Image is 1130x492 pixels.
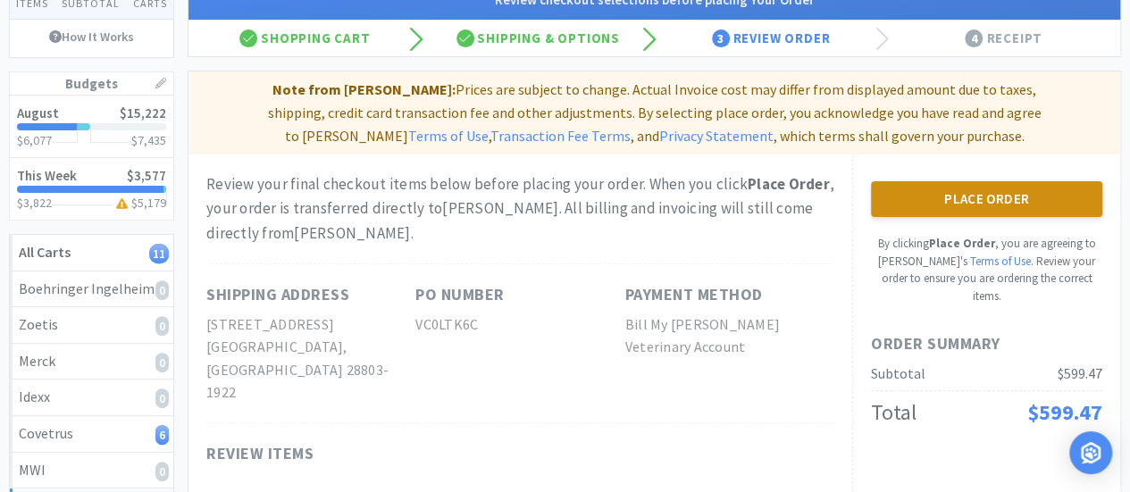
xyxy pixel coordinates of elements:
h2: [GEOGRAPHIC_DATA], [GEOGRAPHIC_DATA] 28803-1922 [206,336,415,404]
div: Covetrus [19,422,164,446]
i: 0 [155,462,169,481]
div: Total [871,396,917,429]
strong: All Carts [19,243,71,261]
i: 0 [155,388,169,408]
span: $3,577 [127,167,166,184]
div: Shopping Cart [188,21,422,56]
h3: $ [131,134,166,146]
a: Idexx0 [10,379,173,416]
strong: Note from [PERSON_NAME]: [272,80,456,98]
a: How It Works [10,20,173,54]
strong: Place Order [748,174,830,194]
a: Merck0 [10,344,173,380]
div: MWI [19,459,164,482]
i: 11 [149,244,169,263]
h1: Review Items [206,441,742,467]
a: All Carts11 [10,235,173,271]
a: Boehringer Ingelheim0 [10,271,173,308]
h2: Bill My [PERSON_NAME] Veterinary Account [625,313,834,359]
h3: $ [113,196,167,209]
span: $599.47 [1058,364,1102,382]
a: Terms of Use [970,254,1031,269]
i: 0 [155,280,169,300]
span: 4 [965,29,983,47]
span: $15,222 [120,104,166,121]
span: 5,179 [138,195,166,211]
h1: Order Summary [871,331,1102,357]
h1: Budgets [10,72,173,96]
div: Idexx [19,386,164,409]
span: 7,435 [138,132,166,148]
span: $599.47 [1027,398,1102,426]
p: By clicking , you are agreeing to [PERSON_NAME]'s . Review your order to ensure you are ordering ... [871,235,1102,304]
a: August$15,222$6,077$7,435 [10,96,173,158]
div: Receipt [887,21,1120,56]
div: Boehringer Ingelheim [19,278,164,301]
a: Privacy Statement [659,127,774,145]
div: Review your final checkout items below before placing your order. When you click , your order is ... [206,172,834,246]
a: Covetrus6 [10,416,173,453]
i: 0 [155,353,169,372]
div: Review Order [655,21,888,56]
div: Subtotal [871,363,925,386]
div: Zoetis [19,313,164,337]
h2: VC0LTK6C [415,313,624,337]
i: 6 [155,425,169,445]
a: Zoetis0 [10,307,173,344]
h2: This Week [17,169,77,182]
a: Terms of Use [408,127,489,145]
div: Open Intercom Messenger [1069,431,1112,474]
span: $6,077 [17,132,52,148]
div: Merck [19,350,164,373]
p: Prices are subject to change. Actual Invoice cost may differ from displayed amount due to taxes, ... [196,79,1113,147]
i: 0 [155,316,169,336]
strong: Place Order [929,236,995,251]
h1: Shipping Address [206,282,349,308]
h2: [STREET_ADDRESS] [206,313,415,337]
span: $3,822 [17,195,52,211]
a: Transaction Fee Terms [490,127,631,145]
h1: PO Number [415,282,505,308]
a: This Week$3,577$3,822$5,179 [10,158,173,220]
div: Shipping & Options [422,21,655,56]
button: Place Order [871,181,1102,217]
a: MWI0 [10,453,173,489]
h2: August [17,106,59,120]
span: 3 [712,29,730,47]
h1: Payment Method [625,282,763,308]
